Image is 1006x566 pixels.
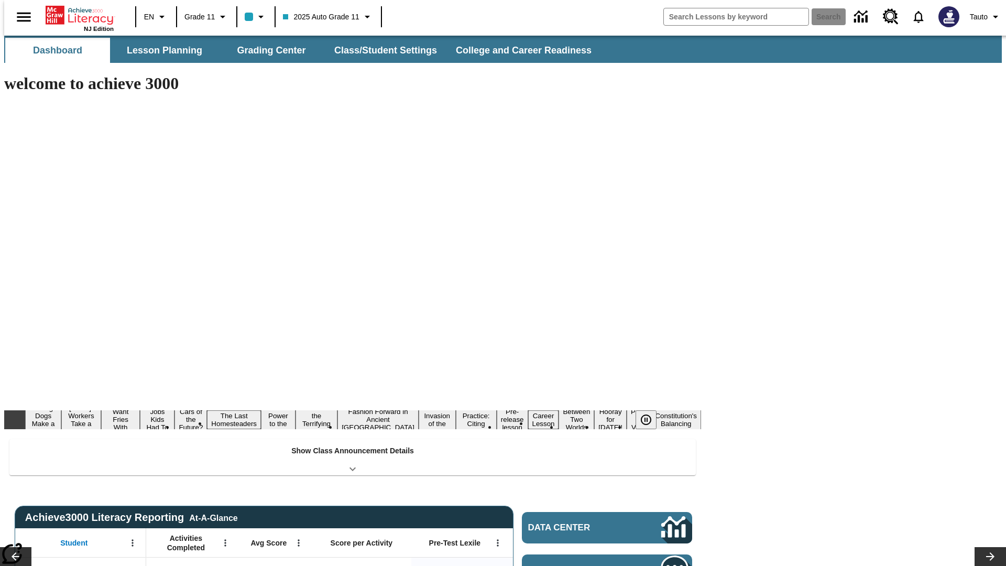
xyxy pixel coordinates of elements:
button: Open Menu [291,535,307,551]
button: Class color is light blue. Change class color [240,7,271,26]
a: Data Center [522,512,692,543]
img: Avatar [938,6,959,27]
button: Slide 3 Do You Want Fries With That? [101,398,140,441]
h1: welcome to achieve 3000 [4,74,701,93]
button: Slide 10 The Invasion of the Free CD [419,402,456,437]
div: SubNavbar [4,36,1002,63]
button: Open side menu [8,2,39,32]
button: Dashboard [5,38,110,63]
div: At-A-Glance [189,511,237,523]
div: Show Class Announcement Details [9,439,696,475]
button: Open Menu [217,535,233,551]
span: 2025 Auto Grade 11 [283,12,359,23]
span: Avg Score [250,538,287,548]
button: Lesson Planning [112,38,217,63]
span: Grade 11 [184,12,215,23]
button: Slide 7 Solar Power to the People [261,402,296,437]
button: Grade: Grade 11, Select a grade [180,7,233,26]
button: Slide 4 Dirty Jobs Kids Had To Do [140,398,174,441]
div: Home [46,4,114,32]
button: Slide 9 Fashion Forward in Ancient Rome [337,406,419,433]
button: Lesson carousel, Next [975,547,1006,566]
span: Achieve3000 Literacy Reporting [25,511,238,524]
button: Grading Center [219,38,324,63]
button: Profile/Settings [966,7,1006,26]
button: Pause [636,410,657,429]
button: Open Menu [490,535,506,551]
input: search field [664,8,808,25]
span: Pre-Test Lexile [429,538,481,548]
span: Data Center [528,523,626,533]
button: Slide 13 Career Lesson [528,410,559,429]
span: Student [60,538,88,548]
a: Data Center [848,3,877,31]
button: Slide 12 Pre-release lesson [497,406,528,433]
button: Class/Student Settings [326,38,445,63]
button: Slide 16 Point of View [627,406,651,433]
button: Slide 5 Cars of the Future? [174,406,207,433]
div: Pause [636,410,667,429]
button: Select a new avatar [932,3,966,30]
span: EN [144,12,154,23]
p: Show Class Announcement Details [291,445,414,456]
button: Open Menu [125,535,140,551]
button: Slide 11 Mixed Practice: Citing Evidence [456,402,497,437]
a: Home [46,5,114,26]
div: SubNavbar [4,38,601,63]
a: Notifications [905,3,932,30]
button: Slide 15 Hooray for Constitution Day! [594,406,627,433]
button: Language: EN, Select a language [139,7,173,26]
button: Slide 6 The Last Homesteaders [207,410,261,429]
span: Score per Activity [331,538,393,548]
span: Activities Completed [151,534,221,552]
a: Resource Center, Will open in new tab [877,3,905,31]
button: Slide 2 Labor Day: Workers Take a Stand [61,402,101,437]
button: College and Career Readiness [447,38,600,63]
button: Slide 8 Attack of the Terrifying Tomatoes [296,402,337,437]
span: NJ Edition [84,26,114,32]
button: Slide 17 The Constitution's Balancing Act [651,402,701,437]
span: Tauto [970,12,988,23]
button: Class: 2025 Auto Grade 11, Select your class [279,7,377,26]
button: Slide 14 Between Two Worlds [559,406,594,433]
button: Slide 1 Diving Dogs Make a Splash [25,402,61,437]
